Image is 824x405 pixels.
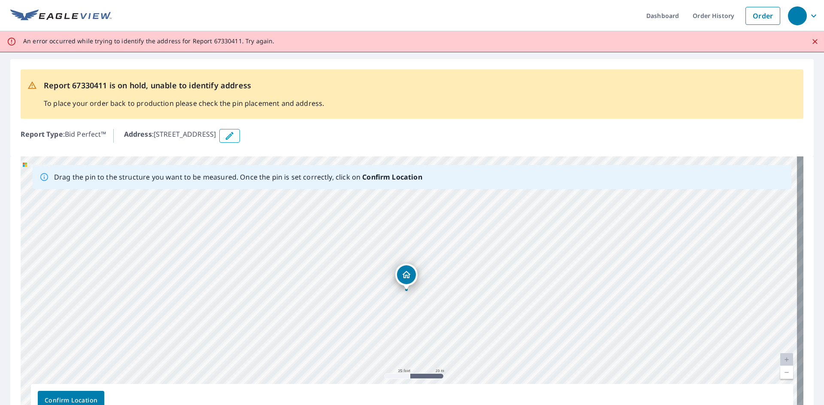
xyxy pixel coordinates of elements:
p: : [STREET_ADDRESS] [124,129,216,143]
img: EV Logo [10,9,112,22]
b: Report Type [21,129,63,139]
a: Current Level 20, Zoom In Disabled [780,353,793,366]
p: Report 67330411 is on hold, unable to identify address [44,80,324,91]
p: Drag the pin to the structure you want to be measured. Once the pin is set correctly, click on [54,172,422,182]
p: An error occurred while trying to identify the address for Report 67330411. Try again. [23,37,274,45]
button: Close [809,36,821,47]
a: Order [745,7,780,25]
b: Address [124,129,152,139]
p: To place your order back to production please check the pin placement and address. [44,98,324,108]
b: Confirm Location [362,172,422,182]
p: : Bid Perfect™ [21,129,106,143]
a: Current Level 20, Zoom Out [780,366,793,379]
